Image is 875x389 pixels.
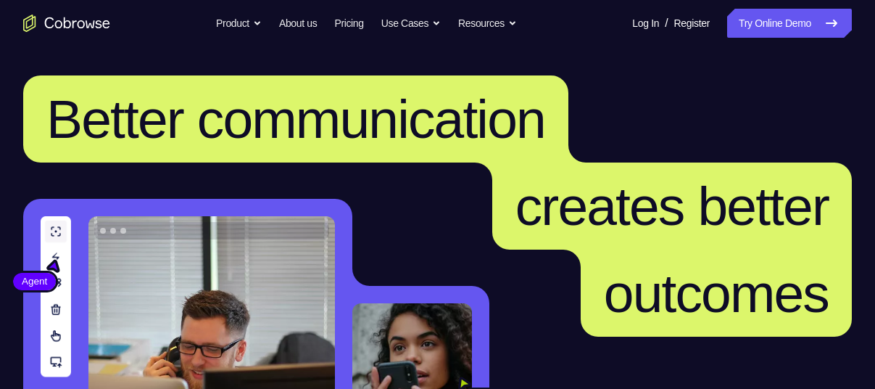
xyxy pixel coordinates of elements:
[665,15,668,32] span: /
[23,15,110,32] a: Go to the home page
[334,9,363,38] a: Pricing
[727,9,852,38] a: Try Online Demo
[458,9,517,38] button: Resources
[279,9,317,38] a: About us
[604,263,829,324] span: outcomes
[216,9,262,38] button: Product
[46,89,545,150] span: Better communication
[674,9,710,38] a: Register
[632,9,659,38] a: Log In
[381,9,441,38] button: Use Cases
[515,176,829,237] span: creates better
